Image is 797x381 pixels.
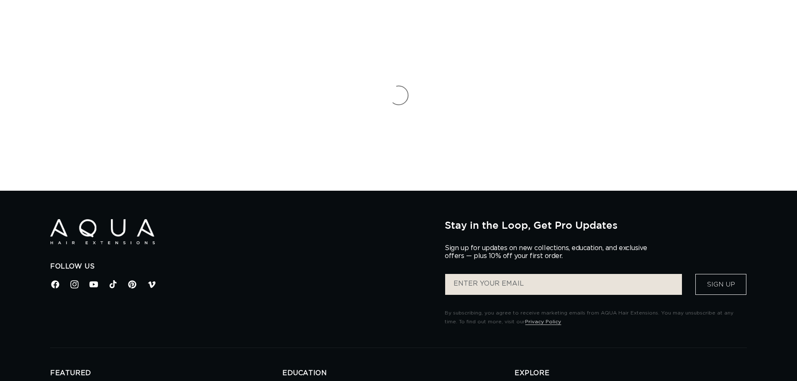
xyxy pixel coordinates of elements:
h2: EDUCATION [282,369,515,378]
h2: FEATURED [50,369,282,378]
input: ENTER YOUR EMAIL [445,274,682,295]
button: Sign Up [695,274,746,295]
h2: Follow Us [50,262,432,271]
a: Privacy Policy [525,319,561,324]
h2: EXPLORE [515,369,747,378]
p: By subscribing, you agree to receive marketing emails from AQUA Hair Extensions. You may unsubscr... [445,309,747,327]
p: Sign up for updates on new collections, education, and exclusive offers — plus 10% off your first... [445,244,654,260]
img: Aqua Hair Extensions [50,219,155,245]
h2: Stay in the Loop, Get Pro Updates [445,219,747,231]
